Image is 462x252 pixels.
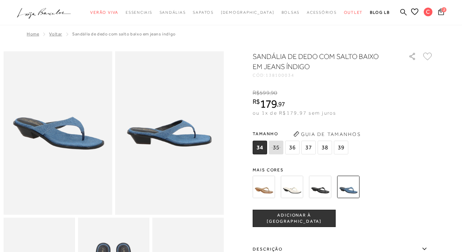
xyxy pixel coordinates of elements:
[253,90,260,96] i: R$
[307,10,337,14] span: Acessórios
[285,141,300,154] span: 36
[253,128,350,139] span: Tamanho
[424,8,432,16] span: C
[370,10,389,14] span: BLOG LB
[90,6,118,19] a: noSubCategoriesText
[253,51,388,72] h1: SANDÁLIA DE DEDO COM SALTO BAIXO EM JEANS ÍNDIGO
[370,6,389,19] a: BLOG LB
[266,73,295,78] span: 138100034
[221,6,274,19] a: noSubCategoriesText
[420,7,436,18] button: C
[115,51,224,215] img: image
[318,141,332,154] span: 38
[253,141,267,154] span: 34
[277,101,285,107] i: ,
[72,31,176,37] span: SANDÁLIA DE DEDO COM SALTO BAIXO EM JEANS ÍNDIGO
[337,176,359,198] img: SANDÁLIA DE DEDO COM SALTO BAIXO EM JEANS ÍNDIGO
[271,90,277,96] span: 90
[253,176,275,198] img: SANDÁLIA DE DEDO COM SALTO BAIXO EM COURO VERNIZ BEGE ARGILA
[253,168,433,172] span: Mais cores
[301,141,316,154] span: 37
[344,10,363,14] span: Outlet
[260,90,269,96] span: 599
[253,73,397,77] div: CÓD:
[27,31,39,37] a: Home
[90,10,118,14] span: Verão Viva
[260,97,277,110] span: 179
[269,141,283,154] span: 35
[4,51,112,215] img: image
[193,6,213,19] a: noSubCategoriesText
[193,10,213,14] span: Sapatos
[126,10,152,14] span: Essenciais
[282,6,300,19] a: noSubCategoriesText
[309,176,331,198] img: SANDÁLIA DE DEDO COM SALTO BAIXO EM COURO VERNIZ PRETO
[221,10,274,14] span: [DEMOGRAPHIC_DATA]
[282,10,300,14] span: Bolsas
[160,6,186,19] a: noSubCategoriesText
[291,128,363,140] button: Guia de Tamanhos
[334,141,348,154] span: 39
[253,212,335,225] span: ADICIONAR À [GEOGRAPHIC_DATA]
[441,7,446,12] span: 2
[307,6,337,19] a: noSubCategoriesText
[436,8,446,18] button: 2
[253,210,336,227] button: ADICIONAR À [GEOGRAPHIC_DATA]
[160,10,186,14] span: Sandálias
[270,90,278,96] i: ,
[278,100,285,108] span: 97
[281,176,303,198] img: SANDÁLIA DE DEDO COM SALTO BAIXO EM COURO VERNIZ OFF WHITE
[344,6,363,19] a: noSubCategoriesText
[49,31,62,37] a: Voltar
[126,6,152,19] a: noSubCategoriesText
[253,110,336,116] span: ou 1x de R$179,97 sem juros
[253,98,260,105] i: R$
